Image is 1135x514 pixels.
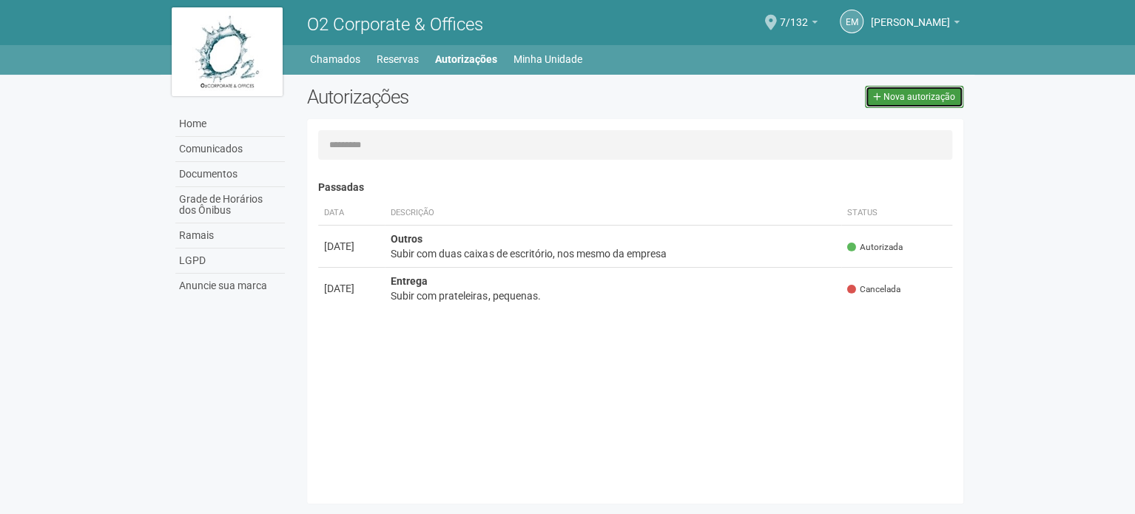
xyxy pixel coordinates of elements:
[391,275,428,287] strong: Entrega
[435,49,497,70] a: Autorizações
[391,233,422,245] strong: Outros
[865,86,963,108] a: Nova autorização
[391,288,835,303] div: Subir com prateleiras, pequenas.
[385,201,841,226] th: Descrição
[175,162,285,187] a: Documentos
[175,112,285,137] a: Home
[310,49,360,70] a: Chamados
[391,246,835,261] div: Subir com duas caixas de escritório, nos mesmo da empresa
[780,2,808,28] span: 7/132
[172,7,283,96] img: logo.jpg
[871,18,960,30] a: [PERSON_NAME]
[883,92,955,102] span: Nova autorização
[175,187,285,223] a: Grade de Horários dos Ônibus
[871,2,950,28] span: ELOISA MAZONI GUNTZEL
[318,201,385,226] th: Data
[780,18,818,30] a: 7/132
[318,182,952,193] h4: Passadas
[513,49,582,70] a: Minha Unidade
[324,281,379,296] div: [DATE]
[175,274,285,298] a: Anuncie sua marca
[175,248,285,274] a: LGPD
[307,14,483,35] span: O2 Corporate & Offices
[175,137,285,162] a: Comunicados
[840,10,863,33] a: EM
[175,223,285,248] a: Ramais
[307,86,624,108] h2: Autorizações
[847,283,900,296] span: Cancelada
[841,201,952,226] th: Status
[847,241,903,254] span: Autorizada
[324,239,379,254] div: [DATE]
[377,49,419,70] a: Reservas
